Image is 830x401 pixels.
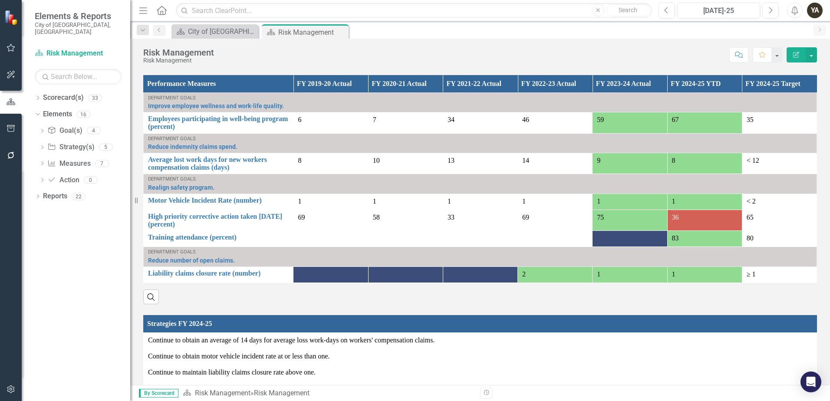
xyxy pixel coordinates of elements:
td: Double-Click to Edit Right Click for Context Menu [144,133,817,153]
div: 0 [84,176,98,184]
div: 16 [76,111,90,118]
div: Department Goals [148,136,812,141]
span: 1 [522,197,526,205]
span: 1 [448,197,451,205]
td: Double-Click to Edit Right Click for Context Menu [144,247,817,267]
td: Double-Click to Edit [144,333,820,349]
td: Double-Click to Edit [742,194,817,210]
span: 35 [747,116,754,123]
td: Double-Click to Edit Right Click for Context Menu [144,267,293,283]
span: 13 [448,157,455,164]
td: Double-Click to Edit Right Click for Context Menu [144,231,293,247]
td: Double-Click to Edit [742,153,817,174]
a: Reduce indemnity claims spend. [148,144,812,150]
a: Reduce number of open claims. [148,257,812,264]
span: 59 [597,116,604,123]
a: Measures [47,159,90,169]
td: Double-Click to Edit Right Click for Context Menu [144,194,293,210]
span: 1 [298,197,301,205]
td: Double-Click to Edit [144,349,820,365]
div: 7 [95,160,109,167]
span: 10 [373,157,380,164]
span: 1 [672,197,675,205]
span: < 12 [747,157,759,164]
a: Elements [43,109,72,119]
span: Search [619,7,637,13]
div: Risk Management [278,27,346,38]
span: 2 [522,270,526,278]
span: 58 [373,214,380,221]
td: Double-Click to Edit [742,210,817,231]
td: Double-Click to Edit [742,231,817,247]
span: 8 [672,157,675,164]
span: ≥ 1 [747,270,756,278]
div: Department Goals [148,250,812,255]
span: < 2 [747,197,756,205]
span: 9 [597,157,600,164]
span: 8 [298,157,301,164]
td: Double-Click to Edit Right Click for Context Menu [144,153,293,174]
span: 34 [448,116,455,123]
div: 33 [88,94,102,102]
a: Improve employee wellness and work-life quality. [148,103,812,109]
a: Risk Management [195,389,250,397]
p: Continue to obtain an average of 14 days for average loss work-days on workers' compensation claims. [148,335,815,345]
div: 22 [72,193,86,200]
img: ClearPoint Strategy [4,10,20,25]
span: 6 [298,116,301,123]
span: 83 [672,234,679,242]
p: Continue to provide opportunities for improving employee wellness and work-life quality. [148,384,815,394]
div: Department Goals [148,177,812,182]
div: » [183,388,474,398]
a: City of [GEOGRAPHIC_DATA] [174,26,256,37]
span: 36 [672,214,679,221]
small: City of [GEOGRAPHIC_DATA], [GEOGRAPHIC_DATA] [35,21,122,36]
p: Continue to maintain liability claims closure rate above one. [148,368,815,378]
a: Goal(s) [47,126,82,136]
button: Search [606,4,650,16]
span: 75 [597,214,604,221]
td: Double-Click to Edit Right Click for Context Menu [144,92,817,112]
div: Open Intercom Messenger [800,371,821,392]
a: Motor Vehicle Incident Rate (number) [148,197,289,204]
input: Search ClearPoint... [176,3,652,18]
div: Risk Management [143,57,214,64]
a: Training attendance (percent) [148,233,289,241]
button: [DATE]-25 [677,3,760,18]
div: Risk Management [143,48,214,57]
td: Double-Click to Edit [144,381,820,397]
a: High priority corrective action taken [DATE] (percent) [148,213,289,228]
span: 14 [522,157,529,164]
div: Risk Management [254,389,310,397]
span: 1 [373,197,376,205]
span: 69 [298,214,305,221]
span: 1 [597,270,600,278]
td: Double-Click to Edit [144,365,820,381]
td: Double-Click to Edit [742,267,817,283]
div: 5 [99,144,113,151]
td: Double-Click to Edit Right Click for Context Menu [144,210,293,231]
a: Risk Management [35,49,122,59]
span: 33 [448,214,455,221]
div: 4 [87,127,101,135]
a: Employees participating in well-being program (percent) [148,115,289,130]
p: Continue to obtain motor vehicle incident rate at or less than one. [148,352,815,362]
a: Reports [43,191,67,201]
a: Scorecard(s) [43,93,84,103]
span: 80 [747,234,754,242]
td: Double-Click to Edit [742,112,817,133]
a: Liability claims closure rate (number) [148,270,289,277]
input: Search Below... [35,69,122,84]
div: Department Goals [148,95,812,101]
span: 67 [672,116,679,123]
button: YA [807,3,823,18]
span: 65 [747,214,754,221]
span: Elements & Reports [35,11,122,21]
td: Double-Click to Edit Right Click for Context Menu [144,174,817,194]
span: By Scorecard [139,389,178,398]
a: Strategy(s) [47,142,94,152]
span: 7 [373,116,376,123]
a: Action [47,175,79,185]
span: 1 [597,197,600,205]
